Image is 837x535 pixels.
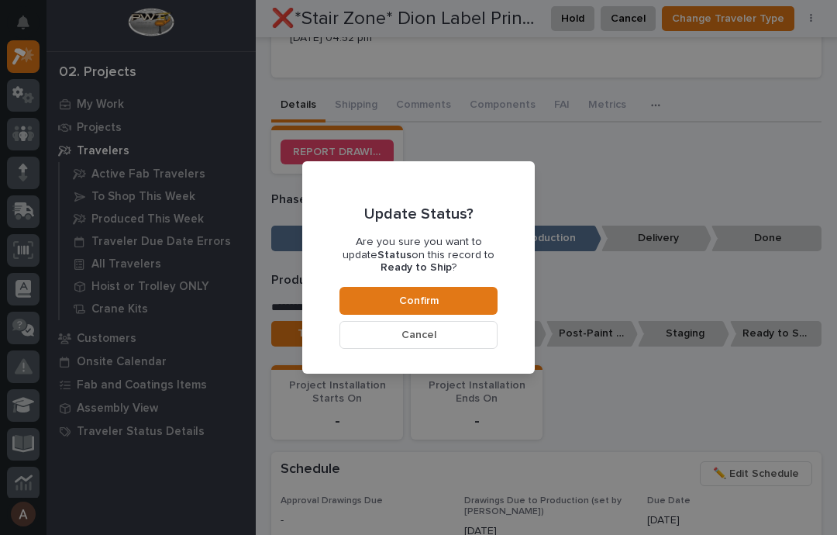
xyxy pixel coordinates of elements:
[339,287,498,315] button: Confirm
[364,205,474,223] p: Update Status?
[377,250,412,261] b: Status
[381,262,452,273] b: Ready to Ship
[401,328,436,342] span: Cancel
[339,236,498,274] p: Are you sure you want to update on this record to ?
[339,321,498,349] button: Cancel
[399,294,439,308] span: Confirm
